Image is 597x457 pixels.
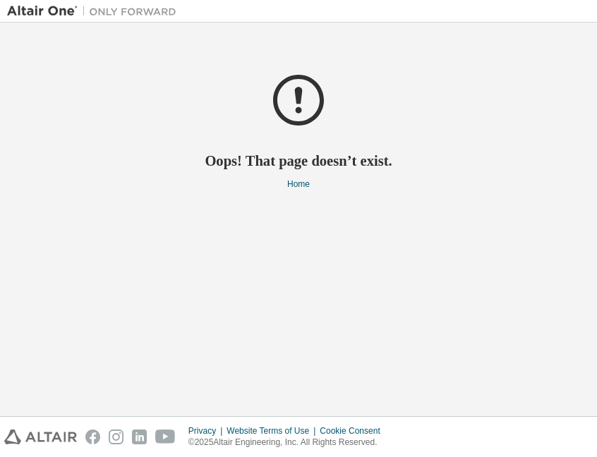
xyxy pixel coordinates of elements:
[188,425,227,437] div: Privacy
[227,425,320,437] div: Website Terms of Use
[188,437,389,449] p: © 2025 Altair Engineering, Inc. All Rights Reserved.
[85,429,100,444] img: facebook.svg
[4,429,77,444] img: altair_logo.svg
[287,179,310,189] a: Home
[109,429,123,444] img: instagram.svg
[7,4,183,18] img: Altair One
[155,429,176,444] img: youtube.svg
[320,425,388,437] div: Cookie Consent
[7,152,590,170] h2: Oops! That page doesn’t exist.
[132,429,147,444] img: linkedin.svg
